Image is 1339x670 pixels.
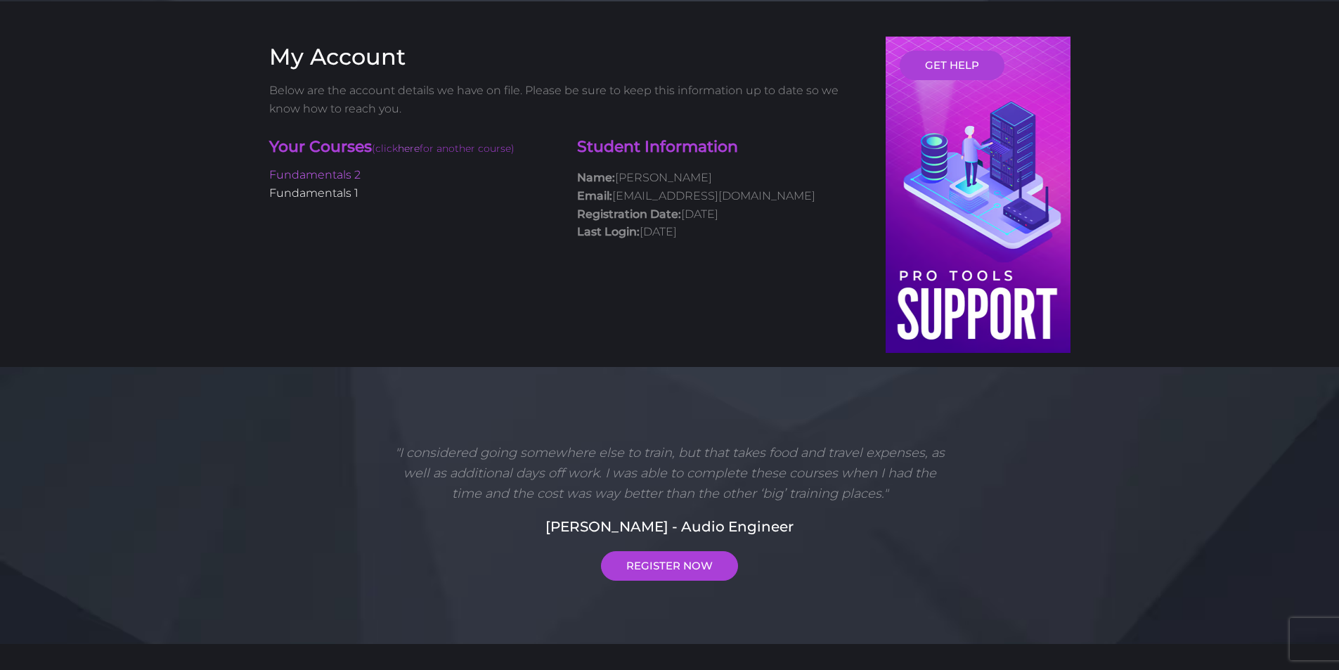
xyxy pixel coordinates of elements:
h4: Your Courses [269,136,557,160]
a: here [398,142,420,155]
strong: Registration Date: [577,207,681,221]
strong: Last Login: [577,225,640,238]
a: Fundamentals 2 [269,168,361,181]
p: "I considered going somewhere else to train, but that takes food and travel expenses, as well as ... [389,443,950,503]
span: (click for another course) [372,142,515,155]
strong: Name: [577,171,615,184]
h4: Student Information [577,136,865,158]
strong: Email: [577,189,612,202]
h3: My Account [269,44,865,70]
p: [PERSON_NAME] [EMAIL_ADDRESS][DOMAIN_NAME] [DATE] [DATE] [577,169,865,240]
a: REGISTER NOW [601,551,738,581]
a: Fundamentals 1 [269,186,358,200]
h5: [PERSON_NAME] - Audio Engineer [269,516,1070,537]
p: Below are the account details we have on file. Please be sure to keep this information up to date... [269,82,865,117]
a: GET HELP [900,51,1004,80]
